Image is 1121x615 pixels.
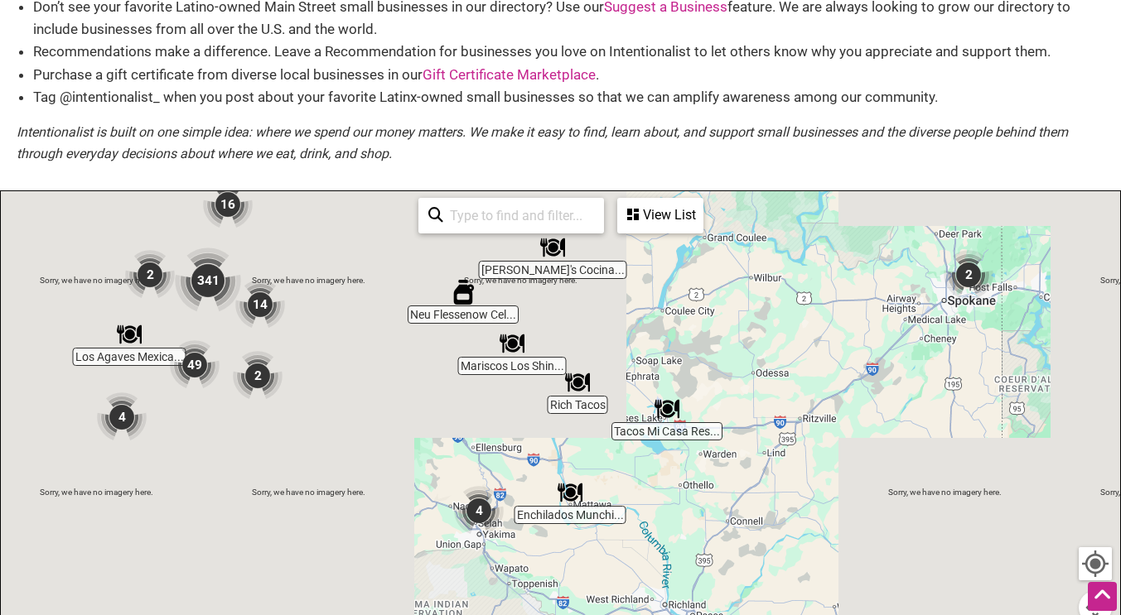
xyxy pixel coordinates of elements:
button: Your Location [1079,547,1112,580]
div: 14 [229,273,292,336]
li: Recommendations make a difference. Leave a Recommendation for businesses you love on Intentionali... [33,41,1104,63]
div: Neu Flessenow Cellars [444,273,482,311]
div: 2 [226,344,289,407]
div: 16 [196,173,259,236]
div: 4 [447,479,510,542]
div: 49 [163,334,226,396]
div: Type to search and filter [418,198,604,233]
li: Tag @intentionalist_ when you post about your favorite Latinx-owned small businesses so that we c... [33,86,1104,108]
div: Rich Tacos [558,363,597,401]
input: Type to find and filter... [443,199,594,232]
div: Enchilados Munchies Bar [551,473,589,512]
div: 2 [937,243,1000,306]
div: 2 [118,243,181,306]
div: Marcela's Cocina Mexicana [534,228,572,267]
div: 341 [168,241,248,320]
li: Purchase a gift certificate from diverse local businesses in our . [33,64,1104,86]
div: Scroll Back to Top [1088,582,1117,611]
a: Gift Certificate Marketplace [423,66,596,83]
div: Mariscos Los Shinolas [493,324,531,363]
div: See a list of the visible businesses [617,198,703,233]
div: Tacos Mi Casa Restaurant [648,390,686,428]
div: Los Agaves Mexican Restaurant [110,315,148,353]
div: 4 [90,386,153,449]
div: View List [619,199,702,231]
em: Intentionalist is built on one simple idea: where we spend our money matters. We make it easy to ... [17,124,1068,161]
